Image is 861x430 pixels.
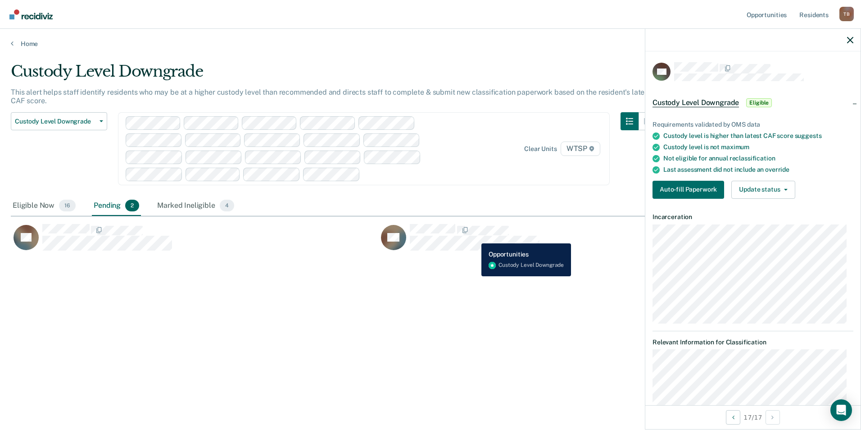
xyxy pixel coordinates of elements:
div: Marked Ineligible [155,196,236,216]
div: T B [839,7,854,21]
div: Not eligible for annual [663,155,853,162]
dt: Incarceration [653,213,853,221]
span: WTSP [561,142,600,156]
div: Last assessment did not include an [663,166,853,174]
span: Custody Level Downgrade [15,118,96,125]
div: Open Intercom Messenger [830,399,852,421]
div: Custody Level Downgrade [11,62,657,88]
button: Previous Opportunity [726,410,740,425]
div: Custody level is higher than latest CAF score [663,132,853,140]
img: Recidiviz [9,9,53,19]
span: 4 [220,200,234,211]
div: Clear units [524,145,557,153]
span: 16 [59,200,76,211]
button: Profile dropdown button [839,7,854,21]
button: Next Opportunity [766,410,780,425]
p: This alert helps staff identify residents who may be at a higher custody level than recommended a... [11,88,651,105]
span: override [765,166,789,173]
div: CaseloadOpportunityCell-00590387 [378,224,746,260]
dt: Relevant Information for Classification [653,339,853,346]
div: 17 / 17 [645,405,861,429]
span: Eligible [746,98,772,107]
span: Custody Level Downgrade [653,98,739,107]
div: Custody Level DowngradeEligible [645,88,861,117]
a: Navigate to form link [653,181,728,199]
div: Custody level is not [663,143,853,151]
div: CaseloadOpportunityCell-00602503 [11,224,378,260]
span: 2 [125,200,139,211]
button: Update status [731,181,795,199]
span: suggests [795,132,822,139]
span: maximum [721,143,749,151]
a: Home [11,40,850,48]
div: Pending [92,196,141,216]
div: Requirements validated by OMS data [653,121,853,128]
div: Eligible Now [11,196,77,216]
span: reclassification [730,155,775,162]
button: Auto-fill Paperwork [653,181,724,199]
